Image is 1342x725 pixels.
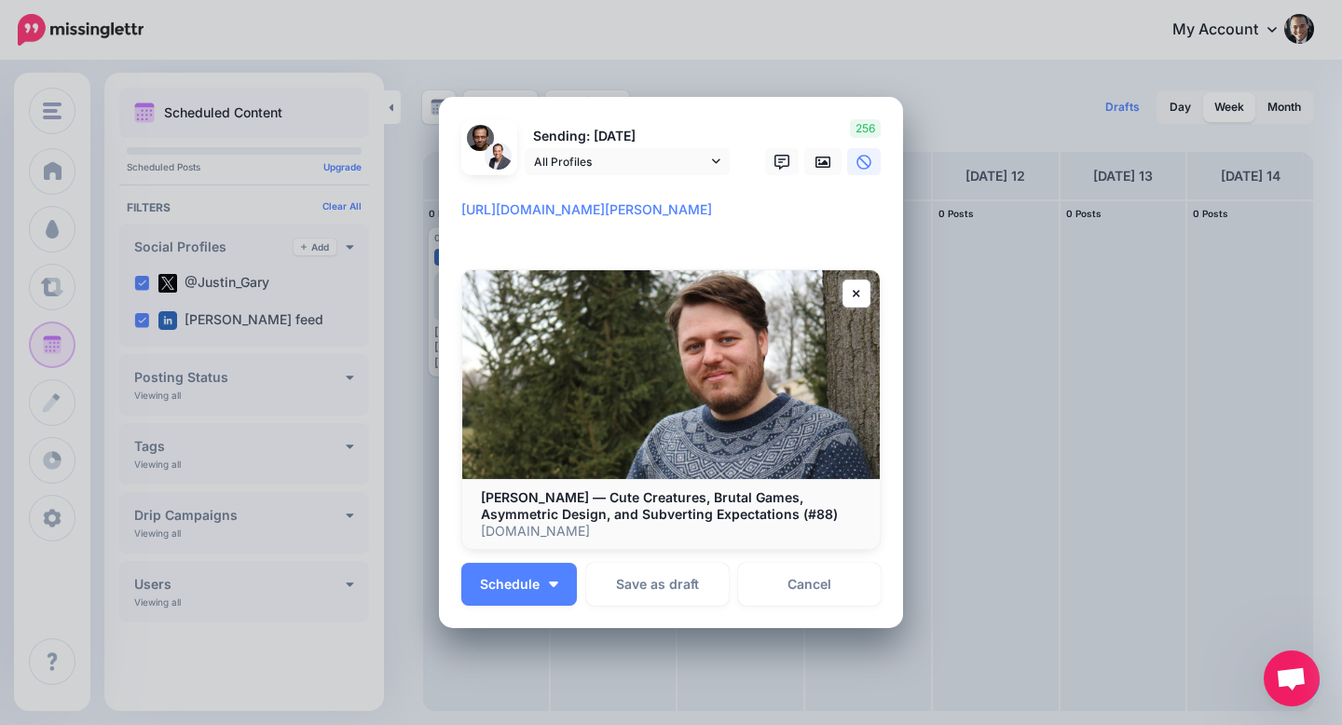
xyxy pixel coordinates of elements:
[534,152,707,171] span: All Profiles
[525,148,730,175] a: All Profiles
[525,126,730,147] p: Sending: [DATE]
[485,143,512,170] img: 1713975767145-37900.png
[586,563,729,606] button: Save as draft
[850,119,881,138] span: 256
[481,523,861,540] p: [DOMAIN_NAME]
[462,270,880,479] img: Cole Wehrle — Cute Creatures, Brutal Games, Asymmetric Design, and Subverting Expectations (#88)
[480,578,540,591] span: Schedule
[481,489,838,522] b: [PERSON_NAME] — Cute Creatures, Brutal Games, Asymmetric Design, and Subverting Expectations (#88)
[467,125,494,152] img: ZD3S2F4Z-7219.jpg
[738,563,881,606] a: Cancel
[549,581,558,587] img: arrow-down-white.png
[461,563,577,606] button: Schedule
